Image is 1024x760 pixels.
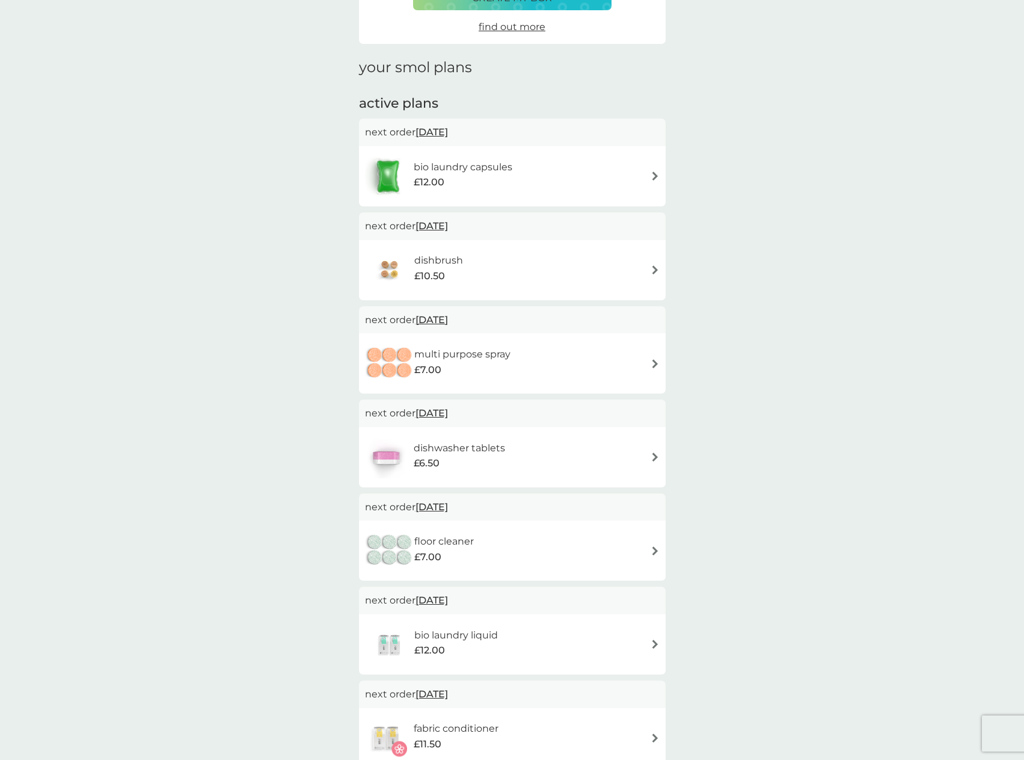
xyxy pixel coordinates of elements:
[651,453,660,462] img: arrow right
[414,268,445,284] span: £10.50
[414,721,498,737] h6: fabric conditioner
[365,499,660,515] p: next order
[415,401,448,425] span: [DATE]
[415,120,448,144] span: [DATE]
[651,265,660,274] img: arrow right
[359,94,666,113] h2: active plans
[415,495,448,519] span: [DATE]
[365,687,660,702] p: next order
[365,125,660,140] p: next order
[365,249,414,291] img: dishbrush
[365,155,411,197] img: bio laundry capsules
[365,717,407,759] img: fabric conditioner
[479,19,545,35] a: find out more
[414,737,441,752] span: £11.50
[414,159,512,175] h6: bio laundry capsules
[365,342,414,385] img: multi purpose spray
[365,406,660,421] p: next order
[651,546,660,555] img: arrow right
[414,456,440,471] span: £6.50
[414,643,445,658] span: £12.00
[365,530,414,572] img: floor cleaner
[415,682,448,706] span: [DATE]
[365,593,660,608] p: next order
[414,347,510,362] h6: multi purpose spray
[651,171,660,181] img: arrow right
[414,253,463,268] h6: dishbrush
[414,175,444,190] span: £12.00
[651,640,660,649] img: arrow right
[415,214,448,238] span: [DATE]
[365,218,660,234] p: next order
[365,312,660,328] p: next order
[651,734,660,743] img: arrow right
[479,21,545,32] span: find out more
[415,589,448,612] span: [DATE]
[365,436,407,478] img: dishwasher tablets
[359,59,666,76] h1: your smol plans
[651,359,660,368] img: arrow right
[414,362,441,378] span: £7.00
[415,308,448,332] span: [DATE]
[414,549,441,565] span: £7.00
[414,440,505,456] h6: dishwasher tablets
[414,628,498,643] h6: bio laundry liquid
[414,534,474,549] h6: floor cleaner
[365,623,414,666] img: bio laundry liquid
